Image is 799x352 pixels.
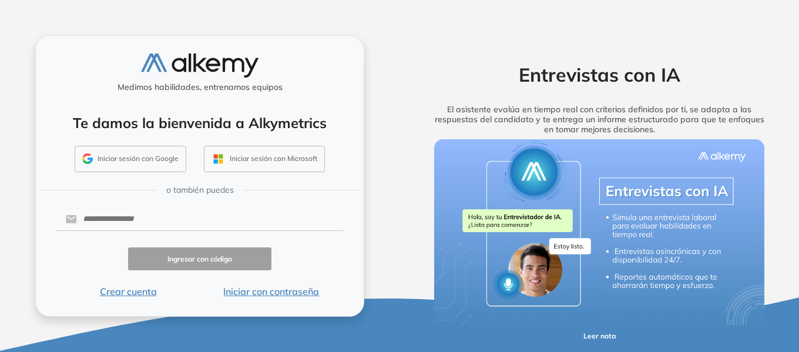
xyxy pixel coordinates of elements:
span: o también puedes [166,184,234,196]
img: logo-alkemy [141,53,258,78]
img: GMAIL_ICON [82,153,93,164]
h4: Te damos la bienvenida a Alkymetrics [51,115,348,132]
button: Crear cuenta [56,284,200,299]
button: Iniciar con contraseña [200,284,343,299]
button: Ingresar con código [128,247,271,270]
h5: Medimos habilidades, entrenamos equipos [41,82,359,92]
iframe: Chat Widget [587,216,799,352]
img: OUTLOOK_ICON [211,152,225,166]
h2: Entrevistas con IA [416,63,783,86]
button: Leer nota [553,325,645,348]
h5: El asistente evalúa en tiempo real con criterios definidos por ti, se adapta a las respuestas del... [416,105,783,134]
img: img-more-info [434,139,764,325]
button: Iniciar sesión con Microsoft [204,146,325,173]
button: Iniciar sesión con Google [75,146,186,173]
